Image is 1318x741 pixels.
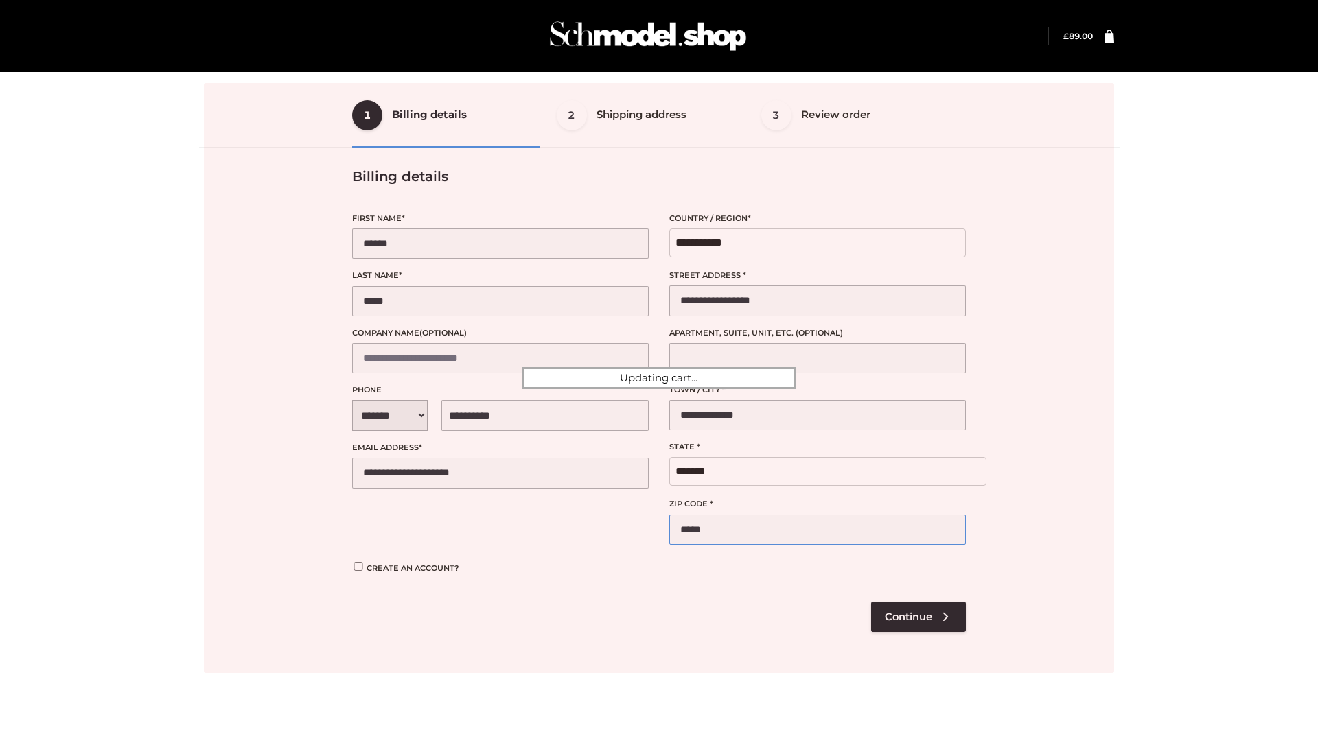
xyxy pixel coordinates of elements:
div: Updating cart... [522,367,796,389]
a: £89.00 [1063,31,1093,41]
img: Schmodel Admin 964 [545,9,751,63]
bdi: 89.00 [1063,31,1093,41]
span: £ [1063,31,1069,41]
